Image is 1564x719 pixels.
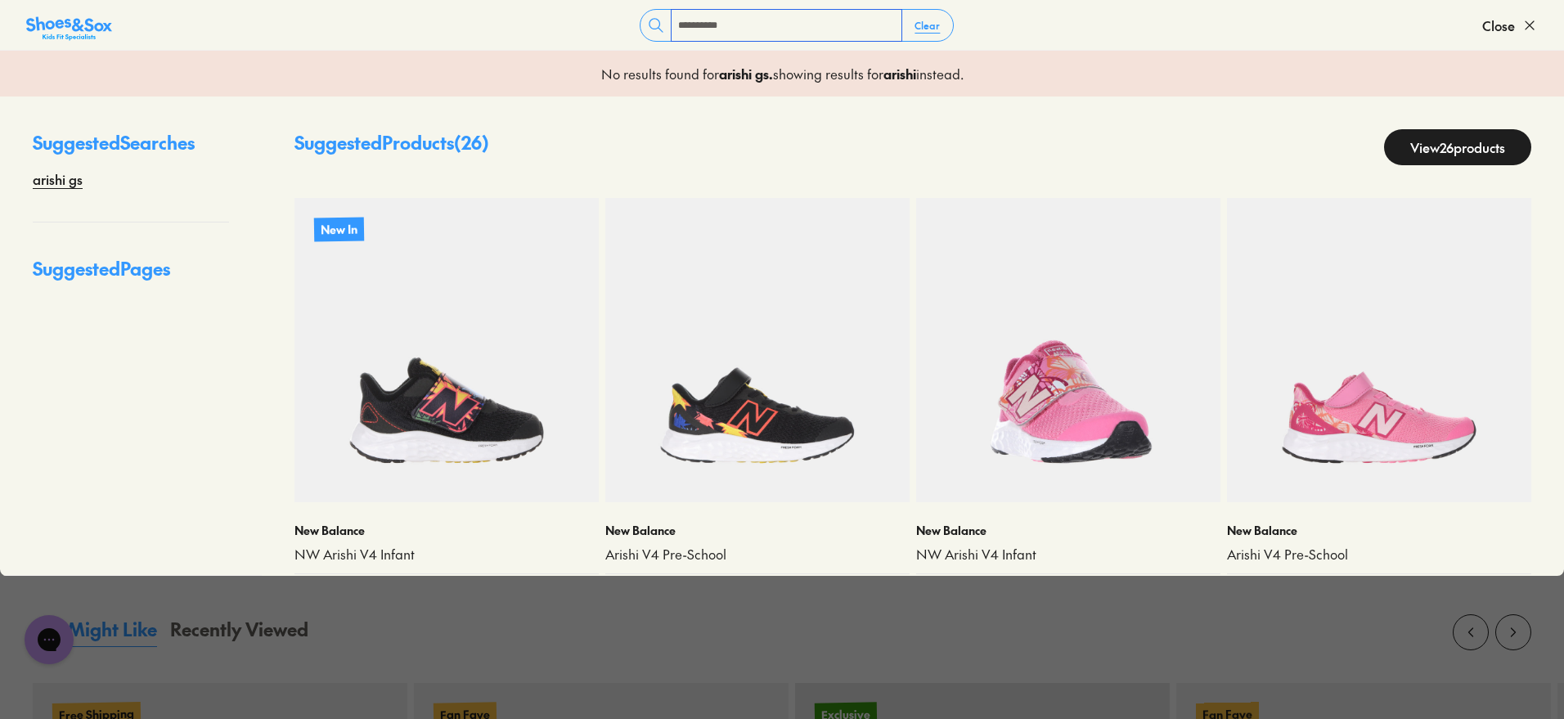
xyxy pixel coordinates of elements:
span: Close [1482,16,1515,35]
iframe: Gorgias live chat messenger [16,609,82,670]
a: NW Arishi V4 Infant [294,546,599,564]
p: New Balance [916,522,1220,539]
p: Suggested Searches [33,129,229,169]
img: SNS_Logo_Responsive.svg [26,16,112,42]
button: Recently Viewed [170,616,308,647]
a: Arishi V4 Pre-School [605,546,910,564]
p: New Balance [294,522,599,539]
button: Close [1482,7,1538,43]
a: arishi gs [33,169,83,189]
button: Clear [901,11,953,40]
span: ( 26 ) [454,130,489,155]
p: New In [314,217,364,241]
a: Shoes &amp; Sox [26,12,112,38]
p: Suggested Pages [33,255,229,295]
a: Arishi V4 Pre-School [1227,546,1531,564]
a: NW Arishi V4 Infant [916,546,1220,564]
p: Suggested Products [294,129,489,165]
p: New Balance [605,522,910,539]
b: arishi [883,65,916,83]
a: New In [294,198,599,502]
button: You Might Like [33,616,157,647]
p: New Balance [1227,522,1531,539]
a: View26products [1384,129,1531,165]
b: arishi gs . [719,65,773,83]
p: No results found for showing results for instead. [601,64,964,83]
